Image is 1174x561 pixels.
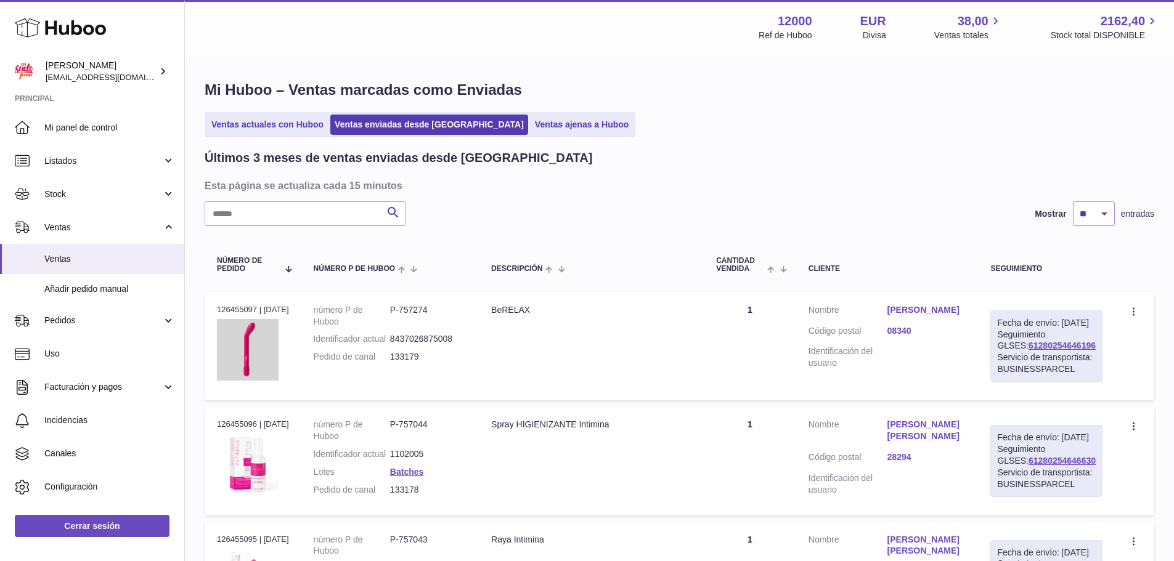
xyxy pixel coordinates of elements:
div: 126455097 | [DATE] [217,304,289,315]
div: Cliente [809,265,966,273]
a: [PERSON_NAME] [887,304,966,316]
dt: Nombre [809,534,887,560]
h3: Esta página se actualiza cada 15 minutos [205,179,1151,192]
img: Bgee-classic-by-esf.jpg [217,319,279,381]
span: Ventas totales [934,30,1003,41]
span: Canales [44,448,175,459]
div: Servicio de transportista: BUSINESSPARCEL [997,352,1096,375]
label: Mostrar [1035,208,1066,220]
span: Ventas [44,222,162,233]
span: Añadir pedido manual [44,283,175,295]
div: Ref de Huboo [759,30,812,41]
a: 38,00 Ventas totales [934,13,1003,41]
a: [PERSON_NAME] [PERSON_NAME] [887,419,966,442]
span: Cantidad vendida [716,257,764,273]
div: Servicio de transportista: BUSINESSPARCEL [997,467,1096,490]
span: Número de pedido [217,257,278,273]
span: Mi panel de control [44,122,175,134]
dt: Pedido de canal [314,351,390,363]
dt: Código postal [809,451,887,466]
h2: Últimos 3 meses de ventas enviadas desde [GEOGRAPHIC_DATA] [205,150,592,166]
div: Raya Intimina [491,534,691,546]
div: Seguimiento GLSES: [990,425,1103,496]
a: Ventas ajenas a Huboo [531,115,634,135]
span: Configuración [44,481,175,493]
div: Fecha de envío: [DATE] [997,317,1096,329]
dt: Identificación del usuario [809,472,887,496]
span: Stock total DISPONIBLE [1051,30,1159,41]
strong: EUR [860,13,886,30]
span: Listados [44,155,162,167]
div: Fecha de envío: [DATE] [997,547,1096,559]
dt: Identificación del usuario [809,345,887,369]
span: Descripción [491,265,542,273]
a: Cerrar sesión [15,515,169,537]
a: 08340 [887,325,966,337]
dd: 8437026875008 [390,333,467,345]
dt: número P de Huboo [314,419,390,442]
a: 28294 [887,451,966,463]
a: 61280254646630 [1029,456,1096,466]
dd: 133178 [390,484,467,496]
span: 2162,40 [1101,13,1145,30]
a: 2162,40 Stock total DISPONIBLE [1051,13,1159,41]
dt: Código postal [809,325,887,340]
span: Stock [44,188,162,200]
strong: 12000 [778,13,812,30]
div: Seguimiento GLSES: [990,310,1103,382]
div: 126455095 | [DATE] [217,534,289,545]
div: 126455096 | [DATE] [217,419,289,430]
dt: Nombre [809,419,887,445]
td: 1 [704,406,796,515]
a: [PERSON_NAME] [PERSON_NAME] [887,534,966,557]
span: Pedidos [44,315,162,326]
span: Facturación y pagos [44,381,162,393]
h1: Mi Huboo – Ventas marcadas como Enviadas [205,80,1154,100]
a: Ventas actuales con Huboo [207,115,328,135]
span: [EMAIL_ADDRESS][DOMAIN_NAME] [46,72,181,82]
dd: P-757274 [390,304,467,328]
dd: P-757044 [390,419,467,442]
dd: 1102005 [390,448,467,460]
dd: 133179 [390,351,467,363]
div: BeRELAX [491,304,691,316]
img: Spray-higienizante-Intimina-desinfectante-productos-intimos.jpg [217,434,279,496]
dt: Identificador actual [314,448,390,460]
td: 1 [704,292,796,400]
dt: Pedido de canal [314,484,390,496]
span: Uso [44,348,175,360]
div: [PERSON_NAME] [46,60,157,83]
span: Ventas [44,253,175,265]
a: 61280254646196 [1029,341,1096,350]
img: internalAdmin-12000@internal.huboo.com [15,62,33,81]
div: Seguimiento [990,265,1103,273]
dt: número P de Huboo [314,304,390,328]
dt: Nombre [809,304,887,319]
dd: P-757043 [390,534,467,557]
div: Spray HIGIENIZANTE Intimina [491,419,691,430]
span: Incidencias [44,414,175,426]
a: Batches [390,467,423,477]
dt: número P de Huboo [314,534,390,557]
dt: Identificador actual [314,333,390,345]
div: Divisa [863,30,886,41]
span: 38,00 [958,13,989,30]
div: Fecha de envío: [DATE] [997,432,1096,443]
dt: Lotes [314,466,390,478]
span: entradas [1121,208,1154,220]
span: número P de Huboo [314,265,395,273]
a: Ventas enviadas desde [GEOGRAPHIC_DATA] [330,115,528,135]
